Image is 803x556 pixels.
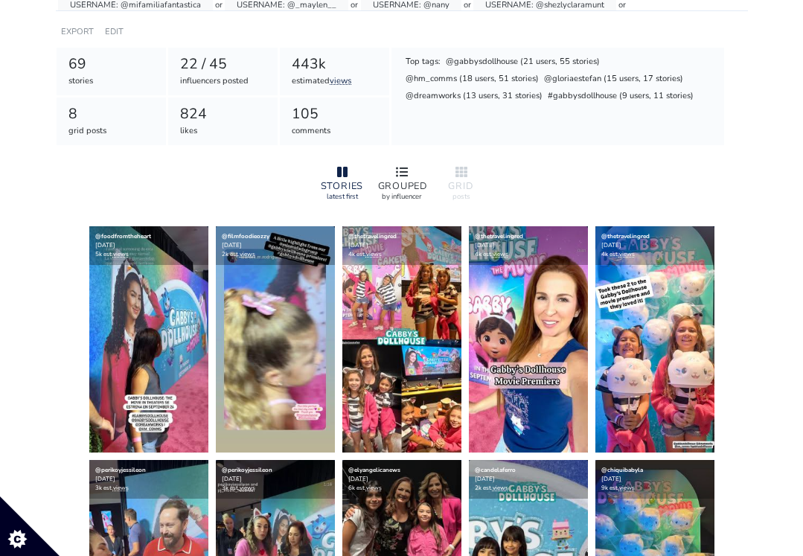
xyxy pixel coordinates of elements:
a: @foodfromtheheart [95,232,151,240]
a: views [366,250,382,258]
a: @chiquibabyla [601,466,643,474]
a: views [113,250,129,258]
div: GRID [438,182,485,191]
div: 22 / 45 [180,54,266,75]
div: [DATE] 4k est. [469,226,588,265]
div: Top tags: [405,55,442,70]
div: latest first [319,191,366,202]
div: comments [292,125,377,138]
div: posts [438,191,485,202]
a: views [113,484,129,492]
a: EDIT [105,26,124,37]
a: @thetravelingred [475,232,523,240]
div: stories [68,75,154,88]
div: @dreamworks (13 users, 31 stories) [405,89,544,104]
div: @gloriaestefan (15 users, 17 stories) [543,72,684,87]
div: @hm_comms (18 users, 51 stories) [405,72,540,87]
div: [DATE] 9k est. [595,460,714,499]
div: 8 [68,103,154,125]
a: @perikoyjessileon [222,466,272,474]
a: views [493,484,508,492]
div: 443k [292,54,377,75]
div: 69 [68,54,154,75]
a: views [330,75,351,86]
a: views [240,484,255,492]
div: [DATE] 3k est. [216,460,335,499]
div: #gabbysdollhouse (9 users, 11 stories) [546,89,694,104]
a: views [366,484,382,492]
div: @gabbysdollhouse (21 users, 55 stories) [444,55,601,70]
div: [DATE] 2k est. [216,226,335,265]
div: influencers posted [180,75,266,88]
a: views [619,484,635,492]
div: [DATE] 5k est. [89,226,208,265]
a: @thetravelingred [601,232,650,240]
div: 824 [180,103,266,125]
div: [DATE] 6k est. [342,460,461,499]
div: [DATE] 2k est. [469,460,588,499]
a: @thetravelingred [348,232,397,240]
a: @filmfoodieozzy [222,232,269,240]
a: @candelaferro [475,466,516,474]
a: views [493,250,508,258]
div: [DATE] 4k est. [595,226,714,265]
div: [DATE] 3k est. [89,460,208,499]
div: by influencer [378,191,426,202]
div: grid posts [68,125,154,138]
div: STORIES [319,182,366,191]
a: EXPORT [61,26,94,37]
a: @perikoyjessileon [95,466,146,474]
div: estimated [292,75,377,88]
a: @elyangelicanews [348,466,400,474]
a: views [619,250,635,258]
div: 105 [292,103,377,125]
div: GROUPED [378,182,426,191]
div: likes [180,125,266,138]
a: views [240,250,255,258]
div: [DATE] 4k est. [342,226,461,265]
